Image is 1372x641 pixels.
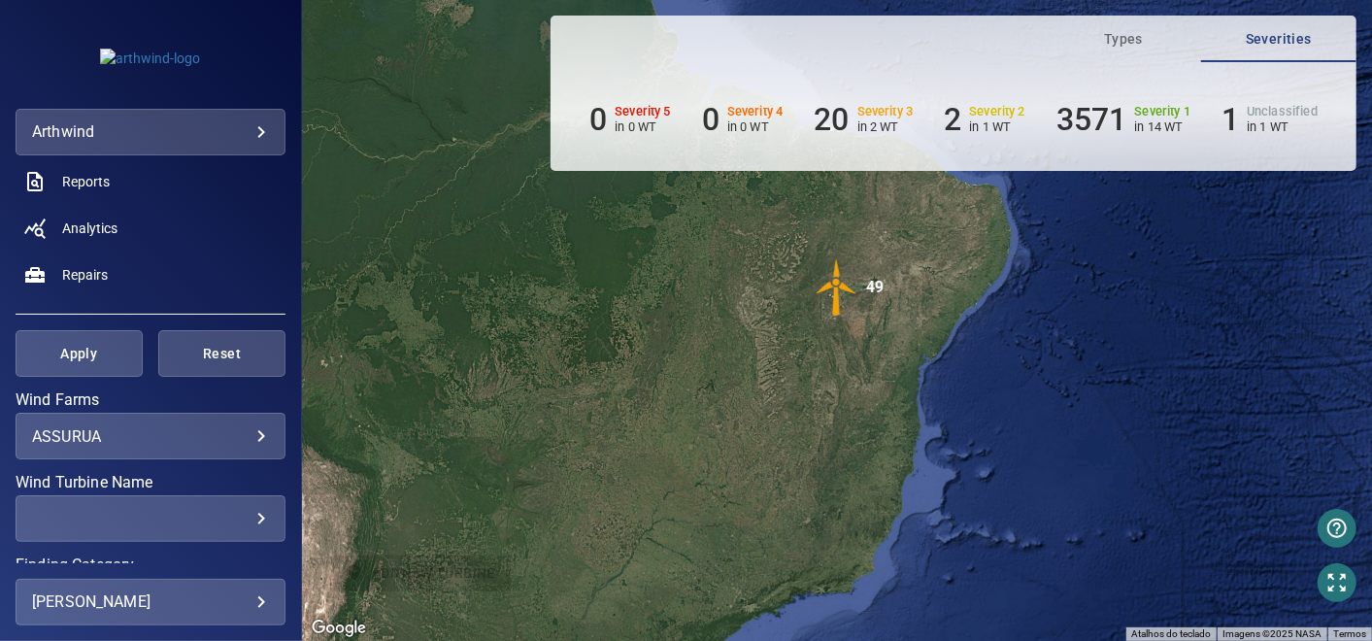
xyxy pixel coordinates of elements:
button: Reset [158,330,285,377]
a: repairs noActive [16,252,285,298]
li: Severity 5 [589,101,671,138]
button: Apply [16,330,143,377]
div: Wind Farms [16,413,285,459]
h6: Severity 1 [1135,105,1191,118]
label: Wind Turbine Name [16,475,285,490]
div: arthwind [16,109,285,155]
a: Termos (abre em uma nova guia) [1333,628,1366,639]
h6: Unclassified [1247,105,1318,118]
h6: 2 [944,101,961,138]
p: in 14 WT [1135,119,1191,134]
p: in 0 WT [615,119,671,134]
h6: 20 [814,101,849,138]
p: in 2 WT [857,119,914,134]
span: Reports [62,172,110,191]
li: Severity 4 [702,101,784,138]
span: Repairs [62,265,108,285]
div: arthwind [32,117,269,148]
label: Wind Farms [16,392,285,408]
img: arthwind-logo [100,49,200,68]
li: Severity 1 [1056,101,1190,138]
span: Types [1057,27,1189,51]
img: windFarmIconCat3.svg [808,258,866,317]
span: Imagens ©2025 NASA [1222,628,1322,639]
h6: Severity 2 [969,105,1025,118]
h6: 0 [702,101,719,138]
div: Wind Turbine Name [16,495,285,542]
p: in 0 WT [727,119,784,134]
span: Reset [183,342,261,366]
h6: 1 [1221,101,1239,138]
span: Severities [1213,27,1345,51]
button: Atalhos do teclado [1131,627,1211,641]
a: Abrir esta área no Google Maps (abre uma nova janela) [307,616,371,641]
div: ASSURUA [32,427,269,446]
span: Analytics [62,219,117,238]
div: 49 [866,258,884,317]
li: Severity Unclassified [1221,101,1318,138]
h6: Severity 3 [857,105,914,118]
li: Severity 2 [944,101,1025,138]
li: Severity 3 [814,101,913,138]
h6: 3571 [1056,101,1127,138]
a: reports noActive [16,158,285,205]
a: analytics noActive [16,205,285,252]
label: Finding Category [16,557,285,573]
h6: Severity 4 [727,105,784,118]
gmp-advanced-marker: 49 [808,258,866,320]
div: [PERSON_NAME] [32,587,269,618]
h6: 0 [589,101,607,138]
h6: Severity 5 [615,105,671,118]
p: in 1 WT [969,119,1025,134]
p: in 1 WT [1247,119,1318,134]
img: Google [307,616,371,641]
span: Apply [40,342,118,366]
